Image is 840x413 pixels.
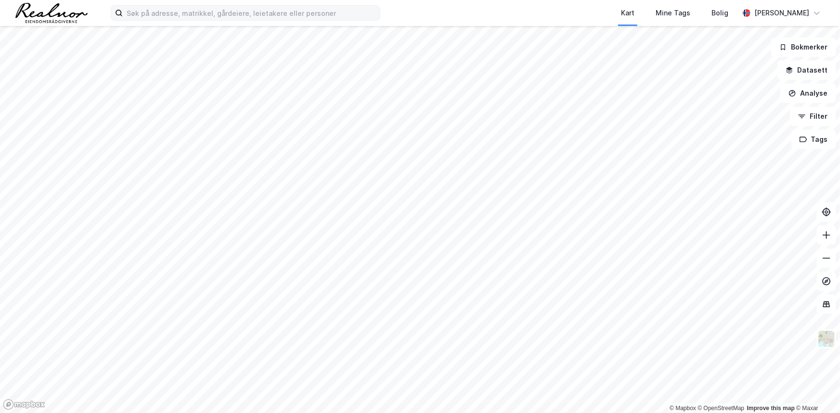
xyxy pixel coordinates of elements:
[792,367,840,413] iframe: Chat Widget
[791,130,836,149] button: Tags
[711,7,728,19] div: Bolig
[621,7,634,19] div: Kart
[771,38,836,57] button: Bokmerker
[777,61,836,80] button: Datasett
[670,405,696,412] a: Mapbox
[698,405,745,412] a: OpenStreetMap
[790,107,836,126] button: Filter
[123,6,380,20] input: Søk på adresse, matrikkel, gårdeiere, leietakere eller personer
[780,84,836,103] button: Analyse
[15,3,88,23] img: realnor-logo.934646d98de889bb5806.png
[656,7,690,19] div: Mine Tags
[747,405,795,412] a: Improve this map
[754,7,809,19] div: [PERSON_NAME]
[3,399,45,410] a: Mapbox homepage
[817,330,836,348] img: Z
[792,367,840,413] div: Kontrollprogram for chat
